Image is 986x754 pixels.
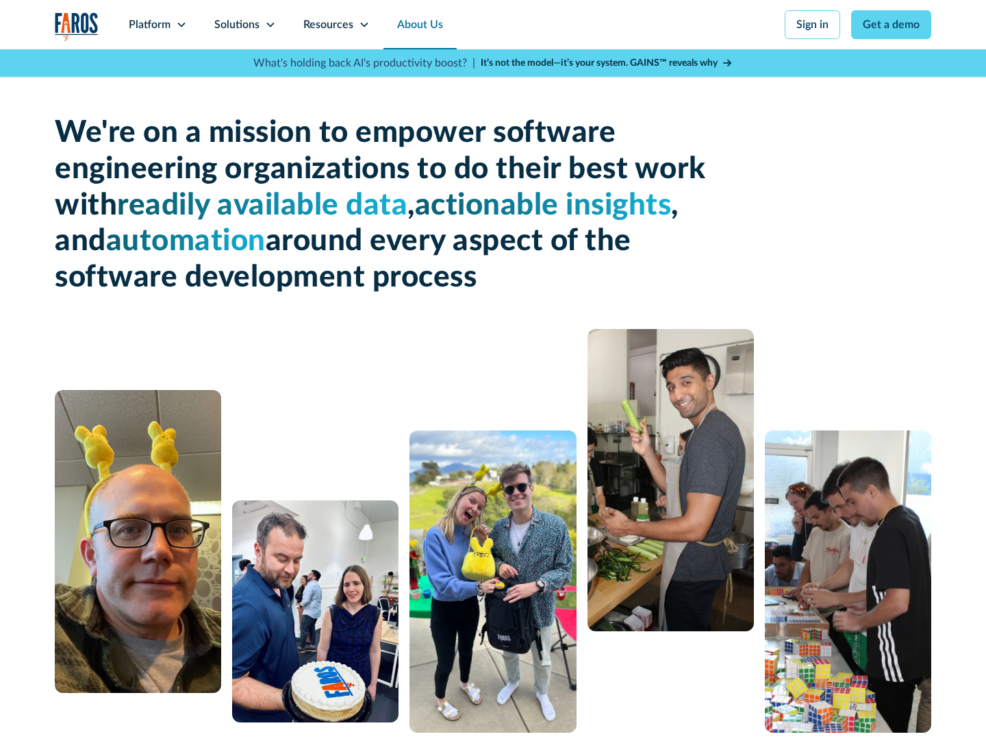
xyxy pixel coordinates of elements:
[253,55,475,71] p: What's holding back AI's productivity boost? |
[55,115,712,296] h1: We're on a mission to empower software engineering organizations to do their best work with , , a...
[117,191,407,221] span: readily available data
[106,226,266,256] span: automation
[409,430,576,733] img: A man and a woman standing next to each other.
[55,12,99,40] a: home
[55,12,99,40] img: Logo of the analytics and reporting company Faros.
[55,390,221,693] img: A man with glasses and a bald head wearing a yellow bunny headband.
[587,329,754,631] img: man cooking with celery
[129,16,170,33] div: Platform
[214,16,260,33] div: Solutions
[851,10,931,39] a: Get a demo
[415,191,672,221] span: actionable insights
[785,10,840,39] a: Sign in
[481,56,733,71] a: It’s not the model—it’s your system. GAINS™ reveals why
[481,58,718,68] strong: It’s not the model—it’s your system. GAINS™ reveals why
[765,430,931,733] img: 5 people constructing a puzzle from Rubik's cubes
[303,16,353,33] div: Resources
